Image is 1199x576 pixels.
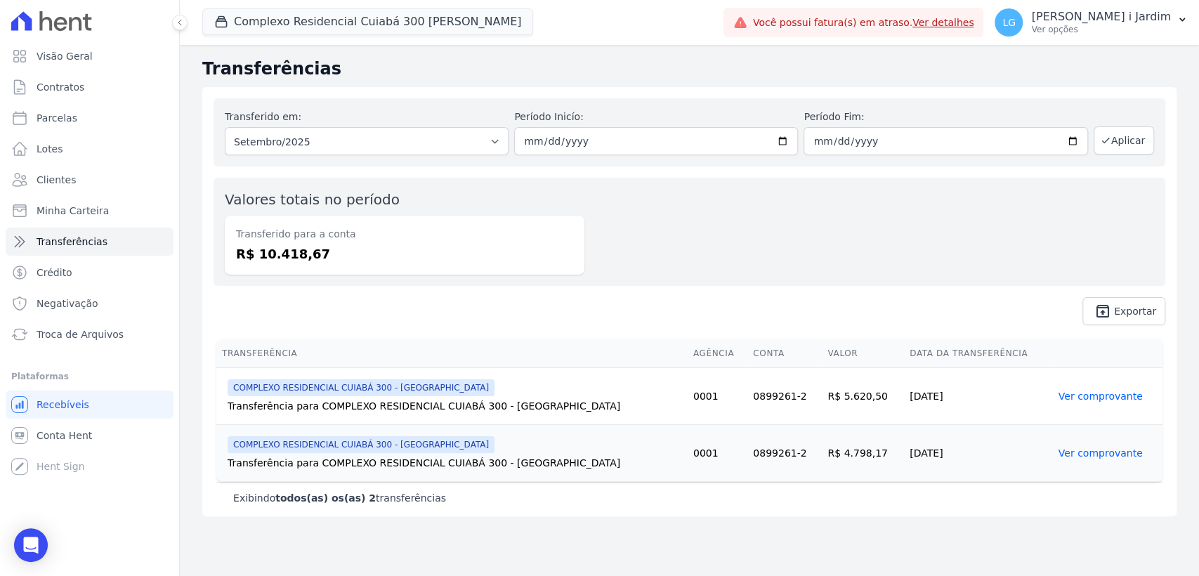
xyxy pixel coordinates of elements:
[822,339,904,368] th: Valor
[747,339,822,368] th: Conta
[1059,447,1143,459] a: Ver comprovante
[11,368,168,385] div: Plataformas
[688,368,747,425] td: 0001
[6,228,173,256] a: Transferências
[233,491,446,505] p: Exibindo transferências
[822,425,904,482] td: R$ 4.798,17
[1082,297,1165,325] a: unarchive Exportar
[202,56,1177,81] h2: Transferências
[202,8,533,35] button: Complexo Residencial Cuiabá 300 [PERSON_NAME]
[275,492,376,504] b: todos(as) os(as) 2
[6,73,173,101] a: Contratos
[37,235,107,249] span: Transferências
[747,368,822,425] td: 0899261-2
[1114,307,1156,315] span: Exportar
[6,166,173,194] a: Clientes
[1002,18,1016,27] span: LG
[904,368,1053,425] td: [DATE]
[1031,10,1171,24] p: [PERSON_NAME] i Jardim
[904,339,1053,368] th: Data da Transferência
[6,42,173,70] a: Visão Geral
[688,339,747,368] th: Agência
[753,15,974,30] span: Você possui fatura(s) em atraso.
[228,399,682,413] div: Transferência para COMPLEXO RESIDENCIAL CUIABÁ 300 - [GEOGRAPHIC_DATA]
[37,296,98,310] span: Negativação
[688,425,747,482] td: 0001
[37,204,109,218] span: Minha Carteira
[1059,391,1143,402] a: Ver comprovante
[1094,126,1154,155] button: Aplicar
[6,135,173,163] a: Lotes
[225,111,301,122] label: Transferido em:
[804,110,1087,124] label: Período Fim:
[236,244,573,263] dd: R$ 10.418,67
[37,80,84,94] span: Contratos
[228,436,494,453] span: COMPLEXO RESIDENCIAL CUIABÁ 300 - [GEOGRAPHIC_DATA]
[822,368,904,425] td: R$ 5.620,50
[37,327,124,341] span: Troca de Arquivos
[6,197,173,225] a: Minha Carteira
[37,111,77,125] span: Parcelas
[904,425,1053,482] td: [DATE]
[228,456,682,470] div: Transferência para COMPLEXO RESIDENCIAL CUIABÁ 300 - [GEOGRAPHIC_DATA]
[1031,24,1171,35] p: Ver opções
[37,266,72,280] span: Crédito
[37,173,76,187] span: Clientes
[14,528,48,562] div: Open Intercom Messenger
[6,104,173,132] a: Parcelas
[6,421,173,450] a: Conta Hent
[37,398,89,412] span: Recebíveis
[216,339,688,368] th: Transferência
[6,391,173,419] a: Recebíveis
[37,142,63,156] span: Lotes
[225,191,400,208] label: Valores totais no período
[983,3,1199,42] button: LG [PERSON_NAME] i Jardim Ver opções
[236,227,573,242] dt: Transferido para a conta
[6,258,173,287] a: Crédito
[37,49,93,63] span: Visão Geral
[514,110,798,124] label: Período Inicío:
[6,320,173,348] a: Troca de Arquivos
[747,425,822,482] td: 0899261-2
[228,379,494,396] span: COMPLEXO RESIDENCIAL CUIABÁ 300 - [GEOGRAPHIC_DATA]
[6,289,173,318] a: Negativação
[37,428,92,443] span: Conta Hent
[912,17,974,28] a: Ver detalhes
[1094,303,1111,320] i: unarchive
